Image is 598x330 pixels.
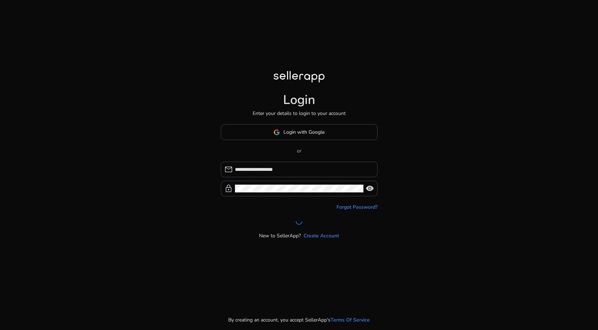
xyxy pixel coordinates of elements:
[283,92,315,108] h1: Login
[337,203,378,211] a: Forgot Password?
[366,184,374,193] span: visibility
[304,232,339,239] a: Create Account
[224,165,233,174] span: mail
[283,128,324,136] span: Login with Google
[221,147,378,155] p: or
[330,316,370,324] a: Terms Of Service
[274,129,280,135] img: google-logo.svg
[253,110,346,117] p: Enter your details to login to your account
[221,124,378,140] button: Login with Google
[259,232,301,239] p: New to SellerApp?
[224,184,233,193] span: lock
